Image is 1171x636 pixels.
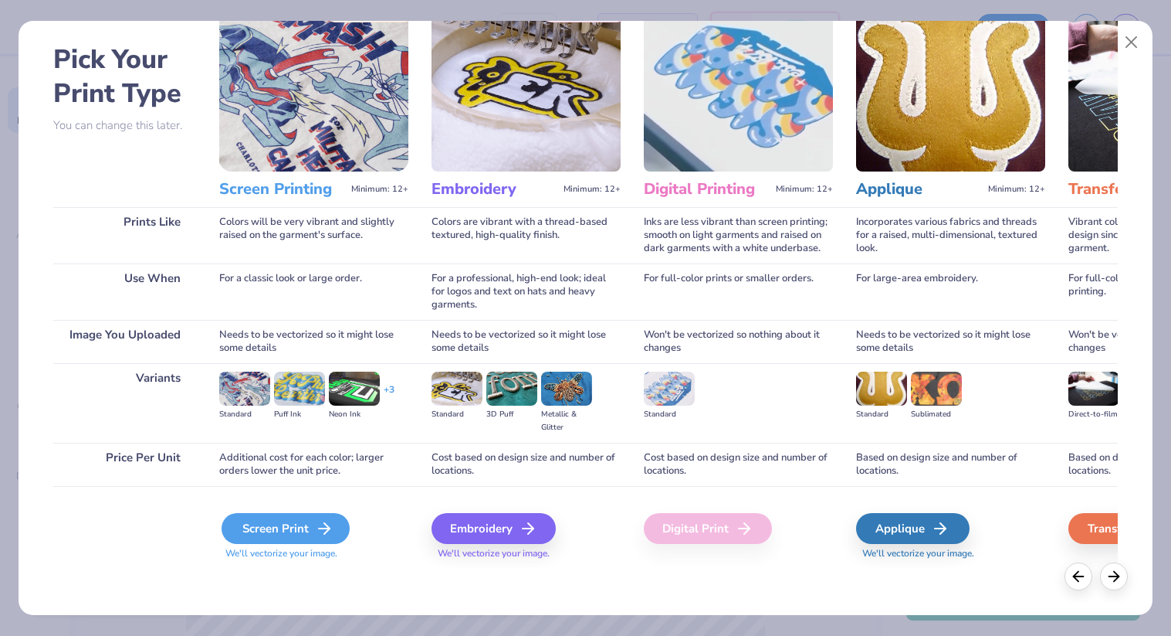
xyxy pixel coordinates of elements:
[219,264,408,320] div: For a classic look or large order.
[1068,372,1119,406] img: Direct-to-film
[856,513,970,544] div: Applique
[384,383,394,410] div: + 3
[1117,28,1146,57] button: Close
[432,320,621,363] div: Needs to be vectorized so it might lose some details
[432,372,482,406] img: Standard
[432,207,621,264] div: Colors are vibrant with a thread-based textured, high-quality finish.
[856,320,1045,363] div: Needs to be vectorized so it might lose some details
[53,264,196,320] div: Use When
[856,179,982,199] h3: Applique
[1068,408,1119,421] div: Direct-to-film
[219,372,270,406] img: Standard
[644,372,695,406] img: Standard
[988,184,1045,195] span: Minimum: 12+
[432,513,556,544] div: Embroidery
[219,179,345,199] h3: Screen Printing
[329,408,380,421] div: Neon Ink
[911,372,962,406] img: Sublimated
[432,408,482,421] div: Standard
[644,408,695,421] div: Standard
[644,264,833,320] div: For full-color prints or smaller orders.
[564,184,621,195] span: Minimum: 12+
[351,184,408,195] span: Minimum: 12+
[856,12,1045,172] img: Applique
[219,443,408,486] div: Additional cost for each color; larger orders lower the unit price.
[274,408,325,421] div: Puff Ink
[329,372,380,406] img: Neon Ink
[644,513,772,544] div: Digital Print
[53,363,196,443] div: Variants
[219,12,408,172] img: Screen Printing
[432,12,621,172] img: Embroidery
[486,408,537,421] div: 3D Puff
[274,372,325,406] img: Puff Ink
[219,207,408,264] div: Colors will be very vibrant and slightly raised on the garment's surface.
[856,207,1045,264] div: Incorporates various fabrics and threads for a raised, multi-dimensional, textured look.
[53,43,196,111] h2: Pick Your Print Type
[644,179,770,199] h3: Digital Printing
[53,320,196,363] div: Image You Uploaded
[432,547,621,560] span: We'll vectorize your image.
[856,443,1045,486] div: Based on design size and number of locations.
[486,372,537,406] img: 3D Puff
[53,207,196,264] div: Prints Like
[432,264,621,320] div: For a professional, high-end look; ideal for logos and text on hats and heavy garments.
[856,372,907,406] img: Standard
[53,443,196,486] div: Price Per Unit
[644,443,833,486] div: Cost based on design size and number of locations.
[856,408,907,421] div: Standard
[856,264,1045,320] div: For large-area embroidery.
[219,320,408,363] div: Needs to be vectorized so it might lose some details
[222,513,350,544] div: Screen Print
[219,408,270,421] div: Standard
[219,547,408,560] span: We'll vectorize your image.
[644,320,833,363] div: Won't be vectorized so nothing about it changes
[856,547,1045,560] span: We'll vectorize your image.
[432,179,557,199] h3: Embroidery
[541,408,592,434] div: Metallic & Glitter
[911,408,962,421] div: Sublimated
[776,184,833,195] span: Minimum: 12+
[541,372,592,406] img: Metallic & Glitter
[644,12,833,172] img: Digital Printing
[432,443,621,486] div: Cost based on design size and number of locations.
[53,119,196,132] p: You can change this later.
[644,207,833,264] div: Inks are less vibrant than screen printing; smooth on light garments and raised on dark garments ...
